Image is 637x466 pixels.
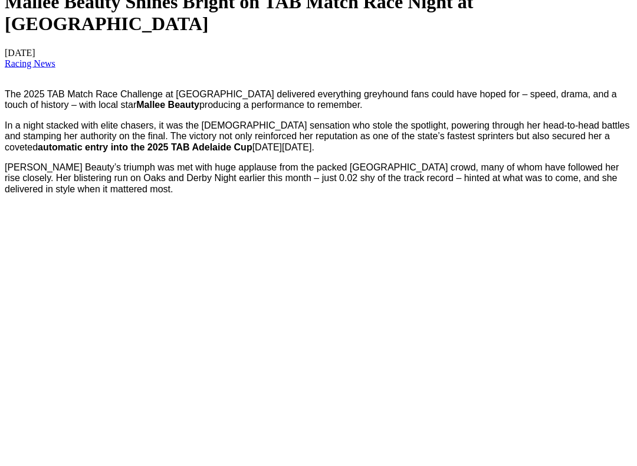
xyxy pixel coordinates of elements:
span: In a night stacked with elite chasers, it was the [DEMOGRAPHIC_DATA] sensation who stole the spot... [5,120,630,152]
span: The 2025 TAB Match Race Challenge at [GEOGRAPHIC_DATA] delivered everything greyhound fans could ... [5,89,617,110]
b: Mallee Beauty [136,100,199,110]
span: [DATE] [5,48,55,68]
span: [PERSON_NAME] Beauty’s triumph was met with huge applause from the packed [GEOGRAPHIC_DATA] crowd... [5,162,619,194]
a: Racing News [5,58,55,68]
b: automatic entry into the 2025 TAB Adelaide Cup [38,142,252,152]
